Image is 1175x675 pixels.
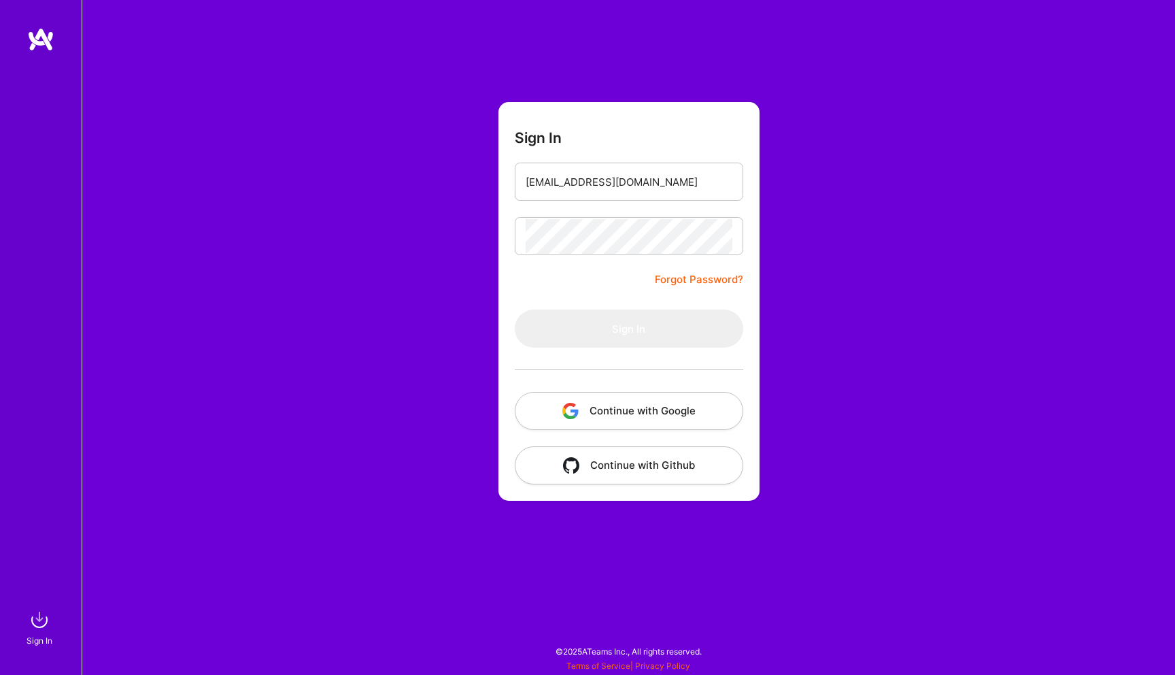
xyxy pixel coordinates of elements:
[526,165,732,199] input: Email...
[515,310,743,348] button: Sign In
[515,446,743,484] button: Continue with Github
[655,271,743,288] a: Forgot Password?
[515,129,562,146] h3: Sign In
[566,661,690,671] span: |
[82,634,1175,668] div: © 2025 ATeams Inc., All rights reserved.
[515,392,743,430] button: Continue with Google
[635,661,690,671] a: Privacy Policy
[27,27,54,52] img: logo
[26,606,53,633] img: sign in
[27,633,52,648] div: Sign In
[563,457,579,474] img: icon
[29,606,53,648] a: sign inSign In
[566,661,630,671] a: Terms of Service
[562,403,579,419] img: icon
